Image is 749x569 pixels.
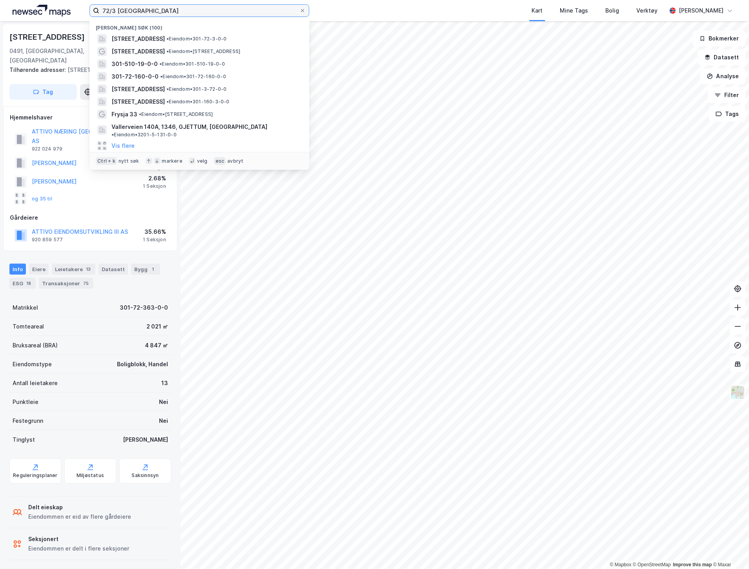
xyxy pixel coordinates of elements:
[39,278,93,289] div: Transaksjoner
[28,512,131,522] div: Eiendommen er eid av flere gårdeiere
[117,360,168,369] div: Boligblokk, Handel
[13,5,71,17] img: logo.a4113a55bc3d86da70a041830d287a7e.svg
[610,562,632,568] a: Mapbox
[710,531,749,569] iframe: Chat Widget
[32,146,62,152] div: 922 024 979
[96,157,117,165] div: Ctrl + k
[13,322,44,331] div: Tomteareal
[77,473,104,479] div: Miljøstatus
[111,84,165,94] span: [STREET_ADDRESS]
[82,279,90,287] div: 75
[560,6,588,15] div: Mine Tags
[111,34,165,44] span: [STREET_ADDRESS]
[84,265,92,273] div: 13
[166,99,229,105] span: Eiendom • 301-160-3-0-0
[606,6,619,15] div: Bolig
[9,65,165,75] div: [STREET_ADDRESS]
[162,158,183,164] div: markere
[9,31,86,43] div: [STREET_ADDRESS]
[160,73,163,79] span: •
[9,264,26,275] div: Info
[227,158,243,164] div: avbryt
[132,473,159,479] div: Saksinnsyn
[120,303,168,312] div: 301-72-363-0-0
[161,378,168,388] div: 13
[119,158,139,164] div: nytt søk
[709,106,746,122] button: Tags
[166,86,169,92] span: •
[111,110,137,119] span: Frysja 33
[13,416,43,426] div: Festegrunn
[13,397,38,407] div: Punktleie
[693,31,746,46] button: Bokmerker
[679,6,724,15] div: [PERSON_NAME]
[123,435,168,444] div: [PERSON_NAME]
[25,279,33,287] div: 18
[99,5,300,17] input: Søk på adresse, matrikkel, gårdeiere, leietakere eller personer
[13,378,58,388] div: Antall leietakere
[166,48,240,55] span: Eiendom • [STREET_ADDRESS]
[131,264,160,275] div: Bygg
[111,97,165,106] span: [STREET_ADDRESS]
[9,278,36,289] div: ESG
[159,397,168,407] div: Nei
[111,47,165,56] span: [STREET_ADDRESS]
[13,341,58,350] div: Bruksareal (BRA)
[143,174,166,183] div: 2.68%
[90,18,309,33] div: [PERSON_NAME] søk (100)
[111,122,267,132] span: Vallerveien 140A, 1346, GJETTUM, [GEOGRAPHIC_DATA]
[159,61,225,67] span: Eiendom • 301-510-19-0-0
[159,61,162,67] span: •
[700,68,746,84] button: Analyse
[111,141,135,151] button: Vis flere
[139,111,141,117] span: •
[10,113,171,122] div: Hjemmelshaver
[160,73,226,80] span: Eiendom • 301-72-160-0-0
[111,72,159,81] span: 301-72-160-0-0
[532,6,543,15] div: Kart
[708,87,746,103] button: Filter
[149,265,157,273] div: 1
[139,111,213,117] span: Eiendom • [STREET_ADDRESS]
[145,341,168,350] div: 4 847 ㎡
[166,36,169,42] span: •
[731,385,745,400] img: Z
[143,237,166,243] div: 1 Seksjon
[710,531,749,569] div: Kontrollprogram for chat
[13,435,35,444] div: Tinglyst
[637,6,658,15] div: Verktøy
[28,535,129,544] div: Seksjonert
[9,66,68,73] span: Tilhørende adresser:
[197,158,208,164] div: velg
[13,473,57,479] div: Reguleringsplaner
[32,237,63,243] div: 920 859 577
[166,99,169,105] span: •
[166,86,227,92] span: Eiendom • 301-3-72-0-0
[13,360,52,369] div: Eiendomstype
[166,48,169,54] span: •
[13,303,38,312] div: Matrikkel
[146,322,168,331] div: 2 021 ㎡
[52,264,95,275] div: Leietakere
[166,36,227,42] span: Eiendom • 301-72-3-0-0
[111,59,158,69] span: 301-510-19-0-0
[159,416,168,426] div: Nei
[28,503,131,512] div: Delt eieskap
[10,213,171,222] div: Gårdeiere
[111,132,114,138] span: •
[633,562,671,568] a: OpenStreetMap
[673,562,712,568] a: Improve this map
[698,50,746,65] button: Datasett
[111,132,177,138] span: Eiendom • 3201-5-131-0-0
[9,46,110,65] div: 0491, [GEOGRAPHIC_DATA], [GEOGRAPHIC_DATA]
[28,544,129,554] div: Eiendommen er delt i flere seksjoner
[214,157,226,165] div: esc
[143,183,166,189] div: 1 Seksjon
[29,264,49,275] div: Eiere
[9,84,77,100] button: Tag
[99,264,128,275] div: Datasett
[143,227,166,237] div: 35.66%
